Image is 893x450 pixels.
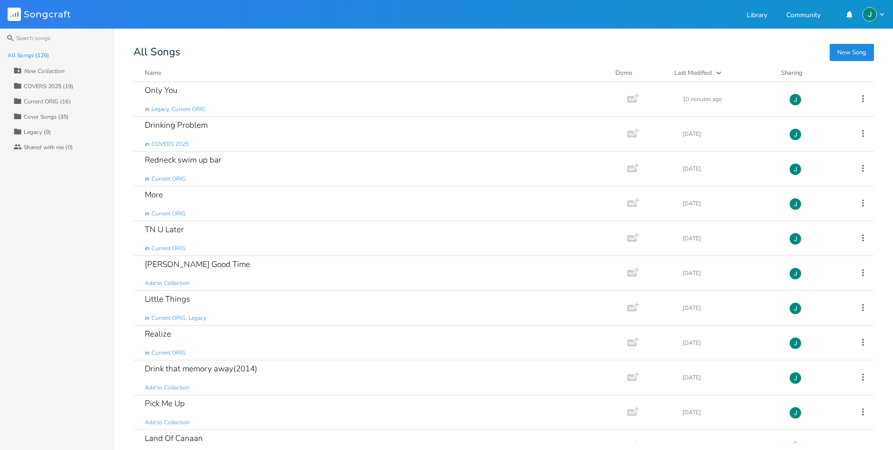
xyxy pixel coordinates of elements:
[145,156,221,164] div: Redneck swim up bar
[789,128,802,141] img: Jim Rudolf
[830,44,874,61] button: New Song
[145,279,190,287] span: Add to Collection
[145,419,190,427] span: Add to Collection
[145,399,185,408] div: Pick Me Up
[145,295,190,303] div: Little Things
[789,372,802,384] img: Jim Rudolf
[145,330,171,338] div: Realize
[789,267,802,280] img: Jim Rudolf
[145,365,257,373] div: Drink that memory away(2014)
[682,131,778,137] div: [DATE]
[145,260,250,268] div: [PERSON_NAME] Good Time
[145,86,177,94] div: Only You
[151,314,206,322] span: Current ORIG, Legacy
[682,270,778,276] div: [DATE]
[151,140,189,148] span: COVERS 2025
[789,337,802,349] img: Jim Rudolf
[24,144,73,150] div: Shared with me (0)
[781,68,838,78] div: Sharing
[145,140,150,148] span: in
[145,210,150,218] span: in
[145,384,190,392] span: Add to Collection
[789,233,802,245] img: Jim Rudolf
[682,235,778,241] div: [DATE]
[789,163,802,175] img: Jim Rudolf
[24,114,69,120] div: Cover Songs (35)
[24,99,71,104] div: Current ORIG (16)
[615,68,663,78] div: Demo
[674,68,770,78] button: Last Modified
[145,349,150,357] span: in
[789,198,802,210] img: Jim Rudolf
[863,7,877,21] img: Jim Rudolf
[151,175,186,183] span: Current ORIG
[24,83,74,89] div: COVERS 2025 (19)
[682,340,778,346] div: [DATE]
[682,409,778,415] div: [DATE]
[145,69,161,77] div: Name
[145,434,203,442] div: Land Of Canaan
[682,305,778,311] div: [DATE]
[151,210,186,218] span: Current ORIG
[151,105,206,113] span: Legacy, Current ORIG
[682,201,778,206] div: [DATE]
[682,166,778,172] div: [DATE]
[145,191,163,199] div: More
[682,375,778,380] div: [DATE]
[145,225,184,234] div: TN U Later
[145,175,150,183] span: in
[786,12,821,20] a: Community
[682,96,778,102] div: 10 minutes ago
[24,129,51,135] div: Legacy (9)
[674,69,712,77] div: Last Modified
[789,407,802,419] img: Jim Rudolf
[145,105,150,113] span: in
[789,93,802,106] img: Jim Rudolf
[145,121,208,129] div: Drinking Problem
[747,12,767,20] a: Library
[145,314,150,322] span: in
[151,349,186,357] span: Current ORIG
[145,68,604,78] button: Name
[151,245,186,253] span: Current ORIG
[8,52,50,58] div: All Songs (126)
[133,48,874,57] div: All Songs
[145,245,150,253] span: in
[789,302,802,315] img: Jim Rudolf
[24,68,64,74] div: New Collection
